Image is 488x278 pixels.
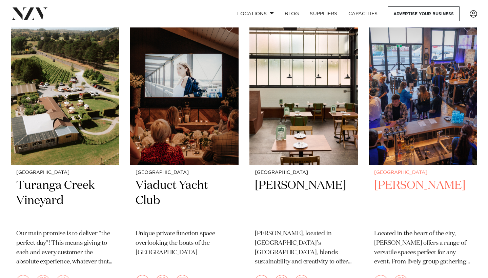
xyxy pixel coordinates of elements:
h2: Viaduct Yacht Club [136,178,233,224]
h2: [PERSON_NAME] [255,178,352,224]
small: [GEOGRAPHIC_DATA] [136,170,233,175]
p: Our main promise is to deliver ''the perfect day"! This means giving to each and every customer t... [16,229,114,267]
small: [GEOGRAPHIC_DATA] [374,170,472,175]
a: BLOG [279,6,304,21]
p: Unique private function space overlooking the boats of the [GEOGRAPHIC_DATA] [136,229,233,258]
h2: [PERSON_NAME] [374,178,472,224]
p: Located in the heart of the city, [PERSON_NAME] offers a range of versatile spaces perfect for an... [374,229,472,267]
small: [GEOGRAPHIC_DATA] [255,170,352,175]
a: Capacities [343,6,383,21]
h2: Turanga Creek Vineyard [16,178,114,224]
a: Advertise your business [388,6,460,21]
img: nzv-logo.png [11,7,48,20]
a: SUPPLIERS [304,6,343,21]
a: Locations [232,6,279,21]
p: [PERSON_NAME], located in [GEOGRAPHIC_DATA]’s [GEOGRAPHIC_DATA], blends sustainability and creati... [255,229,352,267]
small: [GEOGRAPHIC_DATA] [16,170,114,175]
